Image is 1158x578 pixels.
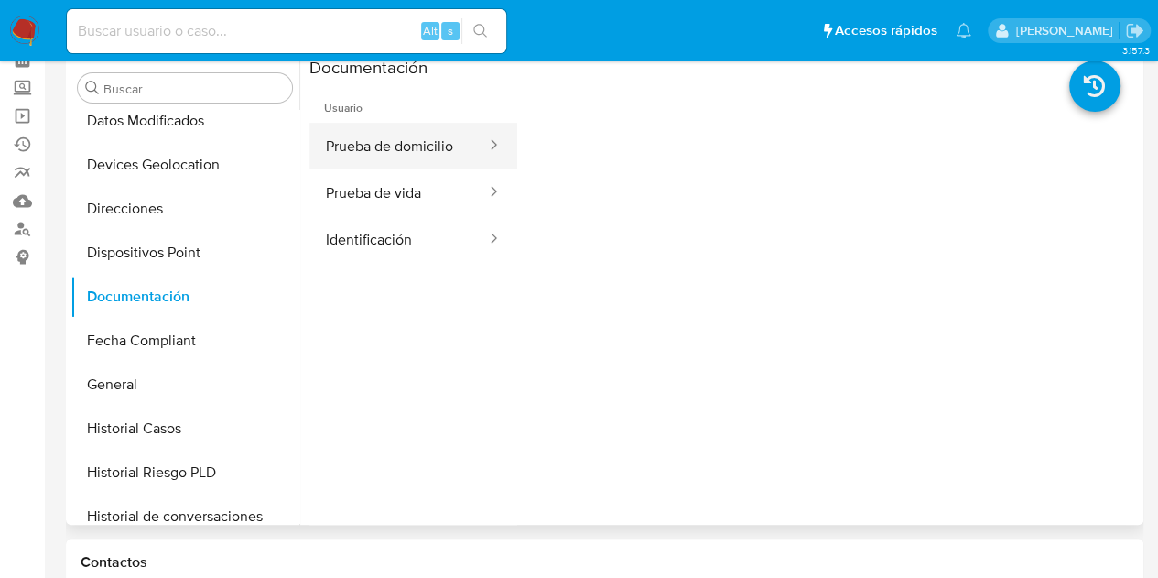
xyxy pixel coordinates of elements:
span: Alt [423,22,438,39]
span: 3.157.3 [1121,43,1149,58]
button: Buscar [85,81,100,95]
span: Accesos rápidos [835,21,937,40]
a: Notificaciones [956,23,971,38]
button: Fecha Compliant [70,319,299,363]
button: Datos Modificados [70,99,299,143]
button: search-icon [461,18,499,44]
button: Historial Riesgo PLD [70,451,299,495]
button: Direcciones [70,187,299,231]
h1: Contactos [81,553,1129,572]
button: Dispositivos Point [70,231,299,275]
button: Devices Geolocation [70,143,299,187]
button: Historial Casos [70,407,299,451]
button: Documentación [70,275,299,319]
a: Salir [1125,21,1144,40]
input: Buscar usuario o caso... [67,19,506,43]
input: Buscar [103,81,285,97]
button: General [70,363,299,407]
span: s [448,22,453,39]
p: marianathalie.grajeda@mercadolibre.com.mx [1015,22,1119,39]
button: Historial de conversaciones [70,495,299,539]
